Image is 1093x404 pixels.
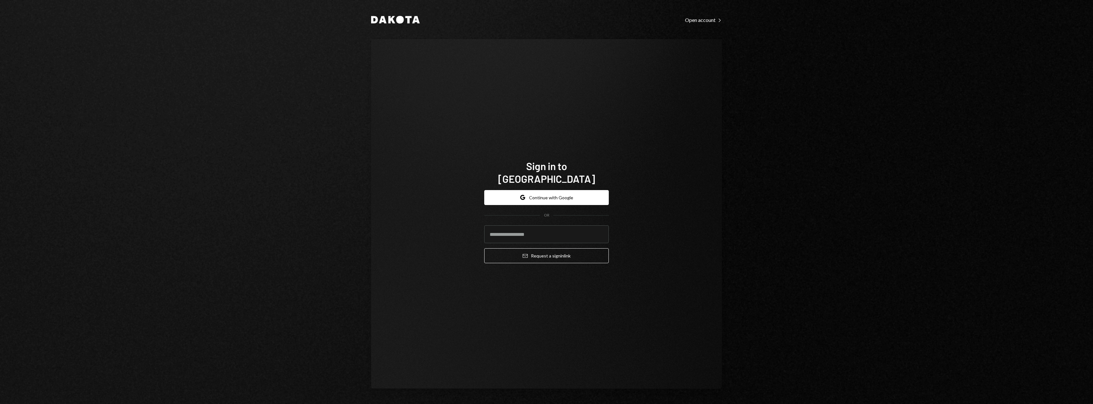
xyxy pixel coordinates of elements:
[484,190,609,205] button: Continue with Google
[685,17,722,23] div: Open account
[685,16,722,23] a: Open account
[484,248,609,263] button: Request a signinlink
[484,160,609,185] h1: Sign in to [GEOGRAPHIC_DATA]
[544,213,549,218] div: OR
